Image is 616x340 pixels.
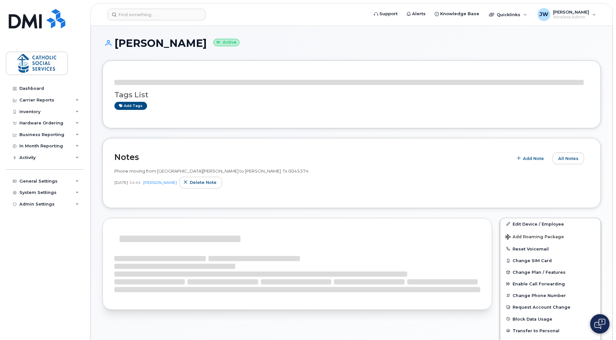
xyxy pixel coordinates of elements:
h2: Notes [114,152,509,162]
button: Transfer to Personal [500,325,600,336]
span: Add Roaming Package [505,234,564,240]
a: Add tags [114,102,147,110]
button: Add Note [513,153,549,164]
h1: [PERSON_NAME] [102,37,601,49]
button: Delete note [179,177,222,188]
button: Enable Call Forwarding [500,278,600,290]
small: Active [213,39,239,46]
span: Add Note [523,155,544,162]
button: Change SIM Card [500,255,600,266]
button: Request Account Change [500,301,600,313]
span: Enable Call Forwarding [513,282,565,286]
button: Add Roaming Package [500,230,600,243]
span: Delete note [190,179,217,186]
a: [PERSON_NAME] [143,180,177,185]
button: Block Data Usage [500,313,600,325]
button: All Notes [553,153,584,164]
button: Reset Voicemail [500,243,600,255]
span: 14:44 [129,180,141,185]
span: Phone moving from [GEOGRAPHIC_DATA][PERSON_NAME] to [PERSON_NAME]. Tx 0045374 [114,168,309,174]
h3: Tags List [114,91,589,99]
span: All Notes [558,155,579,162]
button: Change Phone Number [500,290,600,301]
span: [DATE] [114,180,128,185]
img: Open chat [594,319,605,329]
button: Change Plan / Features [500,266,600,278]
a: Edit Device / Employee [500,218,600,230]
span: Change Plan / Features [513,270,566,275]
